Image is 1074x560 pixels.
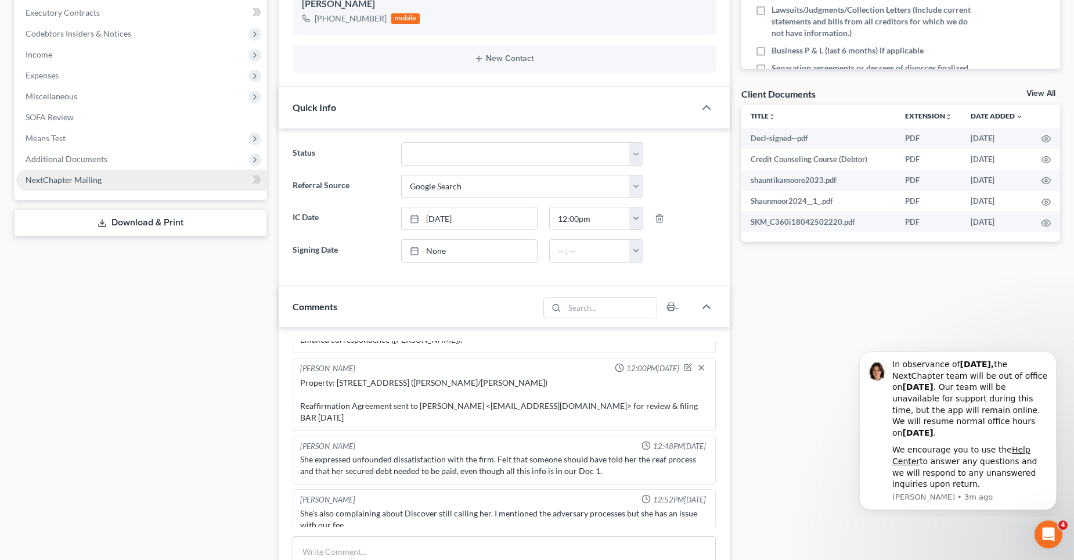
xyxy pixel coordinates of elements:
i: unfold_more [945,113,952,120]
td: [DATE] [961,128,1032,149]
a: Extensionunfold_more [905,112,952,120]
span: Business P & L (last 6 months) if applicable [772,45,924,56]
td: [DATE] [961,191,1032,211]
a: [DATE] [402,207,537,229]
td: PDF [896,128,961,149]
td: PDF [896,211,961,232]
label: Signing Date [287,239,395,263]
td: [DATE] [961,170,1032,191]
td: Decl-signed--pdf [741,128,896,149]
span: Separation agreements or decrees of divorces finalized in the past 2 years [772,62,971,85]
input: Search... [564,298,657,318]
span: 12:00PM[DATE] [626,363,679,374]
td: PDF [896,191,961,211]
span: 12:52PM[DATE] [653,494,706,505]
a: Date Added expand_more [971,112,1023,120]
span: Quick Info [293,102,336,113]
button: New Contact [302,54,707,63]
td: [DATE] [961,211,1032,232]
div: Property: [STREET_ADDRESS] ([PERSON_NAME]/[PERSON_NAME]) Reaffirmation Agreement sent to [PERSON_... [300,377,708,423]
td: PDF [896,170,961,191]
div: [PERSON_NAME] [300,494,355,505]
div: She expressed unfounded dissatisfaction with the firm. Felt that someone should have told her the... [300,454,708,477]
span: Codebtors Insiders & Notices [26,28,131,38]
label: IC Date [287,207,395,230]
label: Status [287,142,395,166]
span: Miscellaneous [26,91,77,101]
a: NextChapter Mailing [16,170,267,191]
span: 4 [1058,520,1068,530]
a: Download & Print [14,209,267,236]
td: PDF [896,149,961,170]
span: Additional Documents [26,154,107,164]
td: [DATE] [961,149,1032,170]
span: SOFA Review [26,112,74,122]
i: expand_more [1016,113,1023,120]
span: Expenses [26,70,59,80]
input: -- : -- [550,240,630,262]
td: SKM_C360i18042502220.pdf [741,211,896,232]
span: Lawsuits/Judgments/Collection Letters (Include current statements and bills from all creditors fo... [772,4,971,39]
div: [PHONE_NUMBER] [315,13,387,24]
div: She's also complaining about Discover still calling her. I mentioned the adversary processes but ... [300,508,708,531]
span: Executory Contracts [26,8,100,17]
td: shauntikamoore2023.pdf [741,170,896,191]
a: None [402,240,537,262]
div: mobile [391,13,420,24]
a: Titleunfold_more [751,112,776,120]
td: Shaunmoor2024__1_.pdf [741,191,896,211]
span: NextChapter Mailing [26,175,102,185]
span: 12:48PM[DATE] [653,441,706,452]
span: Income [26,49,52,59]
a: SOFA Review [16,107,267,128]
i: unfold_more [769,113,776,120]
div: Client Documents [741,88,816,100]
iframe: Intercom notifications message [842,341,1074,517]
td: Credit Counseling Course (Debtor) [741,149,896,170]
div: [PERSON_NAME] [300,363,355,375]
input: -- : -- [550,207,630,229]
span: Comments [293,301,337,312]
iframe: Intercom live chat [1035,520,1062,548]
span: Means Test [26,133,66,143]
div: [PERSON_NAME] [300,441,355,452]
a: Executory Contracts [16,2,267,23]
a: View All [1026,89,1055,98]
label: Referral Source [287,175,395,198]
